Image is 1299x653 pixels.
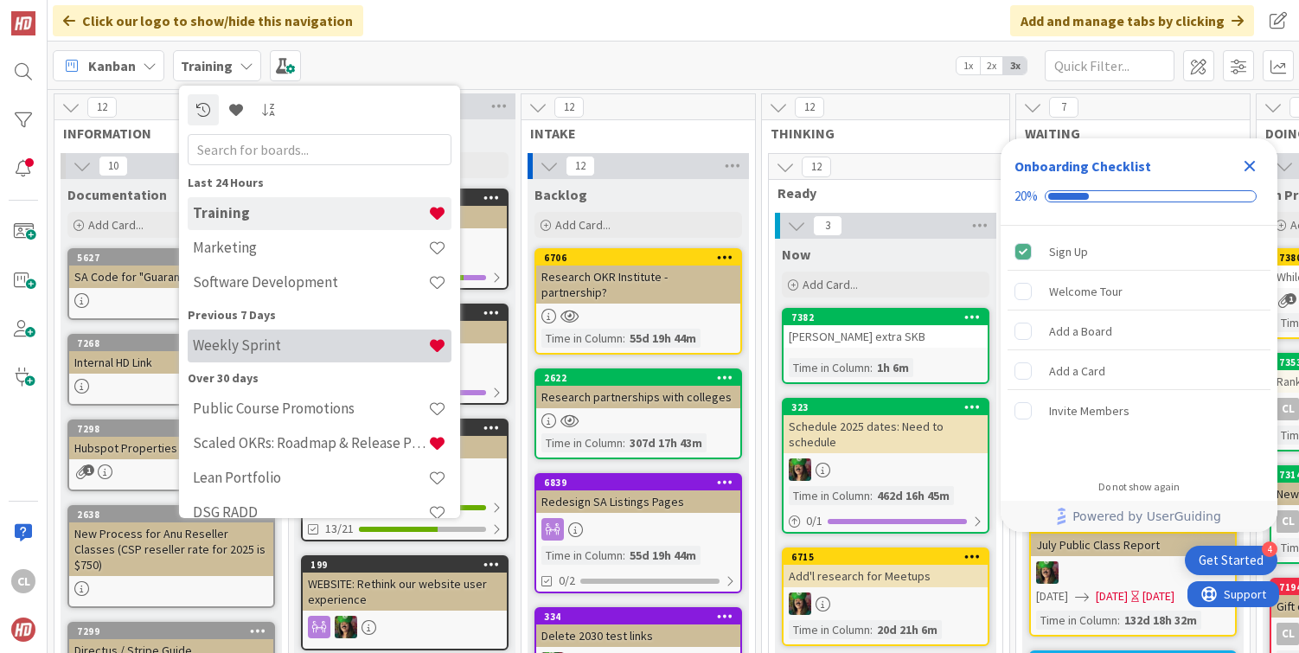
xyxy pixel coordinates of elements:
span: 1x [957,57,980,74]
img: SL [1036,561,1059,584]
h4: DSG RADD [193,503,428,521]
div: Delete 2030 test links [536,624,740,647]
div: CL [1277,623,1299,645]
div: 199 [303,557,507,573]
div: 334Delete 2030 test links [536,609,740,647]
span: Kanban [88,55,136,76]
h4: Software Development [193,273,428,291]
a: Powered by UserGuiding [1009,501,1269,532]
h4: Weekly Sprint [193,336,428,354]
div: 6839Redesign SA Listings Pages [536,475,740,513]
div: Time in Column [789,486,870,505]
div: Checklist Container [1001,138,1277,532]
span: 13/21 [325,520,354,538]
div: Checklist progress: 20% [1014,189,1264,204]
div: 55d 19h 44m [625,329,701,348]
div: Time in Column [1036,611,1117,630]
span: 12 [795,97,824,118]
span: 7 [1049,97,1078,118]
div: [DATE] [1142,587,1174,605]
span: Backlog [534,186,587,203]
div: 7268 [77,337,273,349]
h4: Public Course Promotions [193,400,428,417]
div: 7298 [69,421,273,437]
div: 7298Hubspot Properties [69,421,273,459]
div: 5627 [77,252,273,264]
div: Time in Column [789,620,870,639]
div: CL [1277,398,1299,420]
div: Invite Members is incomplete. [1008,392,1270,430]
div: 6706Research OKR Institute - partnership? [536,250,740,304]
a: 7382[PERSON_NAME] extra SKBTime in Column:1h 6m [782,308,989,384]
div: Add a Board [1049,321,1112,342]
span: Documentation [67,186,167,203]
h4: Lean Portfolio [193,469,428,486]
span: Powered by UserGuiding [1072,506,1221,527]
span: Add Card... [555,217,611,233]
div: 7382 [784,310,988,325]
div: [PERSON_NAME] extra SKB [784,325,988,348]
div: Invite Members [1049,400,1129,421]
div: Close Checklist [1236,152,1264,180]
span: 12 [802,157,831,177]
div: 7268Internal HD Link [69,336,273,374]
div: 7382[PERSON_NAME] extra SKB [784,310,988,348]
div: 6715 [791,551,988,563]
div: 20% [1014,189,1038,204]
h4: Training [193,204,428,221]
div: CL [1277,510,1299,533]
span: 3 [813,215,842,236]
div: 7382 [791,311,988,323]
div: Internal HD Link [69,351,273,374]
div: WEBSITE: Rethink our website user experience [303,573,507,611]
span: : [870,358,873,377]
div: Add a Card [1049,361,1105,381]
div: 5627SA Code for "Guaranteed to Run" [69,250,273,288]
span: 12 [87,97,117,118]
span: Add Card... [803,277,858,292]
img: SL [789,592,811,615]
div: 334 [544,611,740,623]
a: 7298Hubspot Properties [67,419,275,491]
span: 3x [1003,57,1027,74]
a: 6999July Public Class ReportSL[DATE][DATE][DATE]Time in Column:132d 18h 32m [1029,516,1237,637]
div: 6715 [784,549,988,565]
div: 334 [536,609,740,624]
div: 7298 [77,423,273,435]
div: Sign Up is complete. [1008,233,1270,271]
div: 7299 [77,625,273,637]
img: avatar [11,618,35,642]
a: 6706Research OKR Institute - partnership?Time in Column:55d 19h 44m [534,248,742,355]
div: Hubspot Properties [69,437,273,459]
span: WAITING [1025,125,1228,142]
span: 10 [99,156,128,176]
div: Time in Column [541,546,623,565]
div: 5627 [69,250,273,266]
span: [DATE] [1036,587,1068,605]
div: Welcome Tour [1049,281,1123,302]
div: 6999July Public Class Report [1031,518,1235,556]
div: 2638New Process for Anu Reseller Classes (CSP reseller rate for 2025 is $750) [69,507,273,576]
span: Add Card... [88,217,144,233]
div: 55d 19h 44m [625,546,701,565]
div: SL [1031,561,1235,584]
div: 2638 [69,507,273,522]
div: 199WEBSITE: Rethink our website user experience [303,557,507,611]
div: 323Schedule 2025 dates: Need to schedule [784,400,988,453]
div: SL [303,616,507,638]
a: 5627SA Code for "Guaranteed to Run" [67,248,275,320]
a: 2622Research partnerships with collegesTime in Column:307d 17h 43m [534,368,742,459]
div: Schedule 2025 dates: Need to schedule [784,415,988,453]
a: 323Schedule 2025 dates: Need to scheduleSLTime in Column:462d 16h 45m0/1 [782,398,989,534]
span: [DATE] [1096,587,1128,605]
span: 12 [566,156,595,176]
div: Footer [1001,501,1277,532]
span: : [870,486,873,505]
span: 0/2 [559,572,575,590]
div: SA Code for "Guaranteed to Run" [69,266,273,288]
div: Redesign SA Listings Pages [536,490,740,513]
div: Research OKR Institute - partnership? [536,266,740,304]
span: Ready [777,184,981,202]
div: Checklist items [1001,226,1277,469]
div: Time in Column [789,358,870,377]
